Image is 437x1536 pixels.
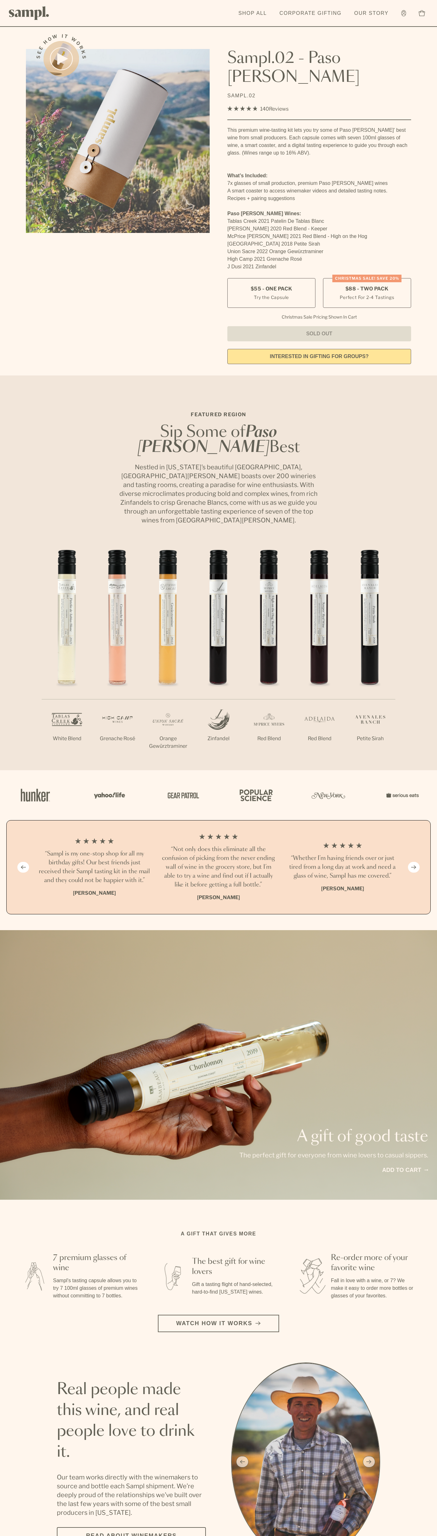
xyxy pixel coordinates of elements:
h2: A gift that gives more [181,1230,256,1238]
p: Gift a tasting flight of hand-selected, hard-to-find [US_STATE] wines. [192,1281,278,1296]
small: Perfect For 2-4 Tastings [340,294,394,301]
span: [GEOGRAPHIC_DATA] 2018 Petite Sirah [227,241,320,247]
h3: “Not only does this eliminate all the confusion of picking from the never ending wall of wine in ... [162,845,276,889]
p: Grenache Rosé [92,735,143,742]
li: 2 / 7 [92,545,143,763]
p: Orange Gewürztraminer [143,735,193,750]
li: Recipes + pairing suggestions [227,195,411,202]
h1: Sampl.02 - Paso [PERSON_NAME] [227,49,411,87]
img: Sampl logo [9,6,49,20]
img: Sampl.02 - Paso Robles [26,49,210,233]
h2: Real people made this wine, and real people love to drink it. [57,1379,206,1463]
a: interested in gifting for groups? [227,349,411,364]
li: 4 / 7 [193,545,244,763]
a: Add to cart [382,1166,428,1174]
h3: “Whether I'm having friends over or just tired from a long day at work and need a glass of wine, ... [285,854,399,881]
b: [PERSON_NAME] [197,894,240,900]
span: Tablas Creek 2021 Patelin De Tablas Blanc [227,218,324,224]
p: SAMPL.02 [227,92,411,100]
li: 3 / 4 [285,833,399,901]
small: Try the Capsule [254,294,289,301]
p: Zinfandel [193,735,244,742]
button: Previous slide [17,862,29,873]
h2: Sip Some of Best [117,425,320,455]
a: Shop All [235,6,270,20]
li: 5 / 7 [244,545,294,763]
img: Artboard_3_0b291449-6e8c-4d07-b2c2-3f3601a19cd1_x450.png [309,782,347,809]
p: Featured Region [117,411,320,418]
b: [PERSON_NAME] [321,886,364,892]
p: Petite Sirah [345,735,395,742]
button: Watch how it works [158,1315,279,1332]
a: Corporate Gifting [276,6,345,20]
li: A smart coaster to access winemaker videos and detailed tasting notes. [227,187,411,195]
span: High Camp 2021 Grenache Rosé [227,256,302,262]
a: Our Story [351,6,392,20]
button: Sold Out [227,326,411,341]
p: White Blend [42,735,92,742]
li: 1 / 7 [42,545,92,763]
img: Artboard_4_28b4d326-c26e-48f9-9c80-911f17d6414e_x450.png [236,782,274,809]
p: Sampl's tasting capsule allows you to try 7 100ml glasses of premium wines without committing to ... [53,1277,139,1300]
h3: 7 premium glasses of wine [53,1253,139,1273]
li: 6 / 7 [294,545,345,763]
p: A gift of good taste [239,1129,428,1144]
p: Red Blend [294,735,345,742]
li: 7 / 7 [345,545,395,763]
h3: “Sampl is my one-stop shop for all my birthday gifts! Our best friends just received their Sampl ... [38,850,152,885]
img: Artboard_1_c8cd28af-0030-4af1-819c-248e302c7f06_x450.png [16,782,54,809]
span: J Dusi 2021 Zinfandel [227,264,276,269]
li: 7x glasses of small production, premium Paso [PERSON_NAME] wines [227,180,411,187]
span: [PERSON_NAME] 2020 Red Blend - Keeper [227,226,327,231]
span: Union Sacre 2022 Orange Gewürztraminer [227,249,323,254]
p: Our team works directly with the winemakers to source and bottle each Sampl shipment. We’re deepl... [57,1473,206,1517]
span: McPrice [PERSON_NAME] 2021 Red Blend - High on the Hog [227,234,367,239]
img: Artboard_5_7fdae55a-36fd-43f7-8bfd-f74a06a2878e_x450.png [163,782,201,809]
span: $88 - Two Pack [345,285,389,292]
div: This premium wine-tasting kit lets you try some of Paso [PERSON_NAME]' best wine from small produ... [227,126,411,157]
span: Reviews [269,106,289,112]
strong: Paso [PERSON_NAME] Wines: [227,211,301,216]
em: Paso [PERSON_NAME] [137,425,277,455]
img: Artboard_6_04f9a106-072f-468a-bdd7-f11783b05722_x450.png [90,782,128,809]
span: 140 [260,106,269,112]
img: Artboard_7_5b34974b-f019-449e-91fb-745f8d0877ee_x450.png [383,782,421,809]
p: Nestled in [US_STATE]’s beautiful [GEOGRAPHIC_DATA], [GEOGRAPHIC_DATA][PERSON_NAME] boasts over 2... [117,463,320,525]
button: See how it works [44,41,79,76]
h3: Re-order more of your favorite wine [331,1253,417,1273]
p: Fall in love with a wine, or 7? We make it easy to order more bottles or glasses of your favorites. [331,1277,417,1300]
strong: What’s Included: [227,173,267,178]
li: Christmas Sale Pricing Shown In Cart [278,314,360,320]
li: 3 / 7 [143,545,193,770]
h3: The best gift for wine lovers [192,1257,278,1277]
div: CHRISTMAS SALE! Save 20% [332,275,402,282]
button: Next slide [408,862,420,873]
span: $55 - One Pack [251,285,292,292]
div: 140Reviews [227,105,289,113]
li: 2 / 4 [162,833,276,901]
li: 1 / 4 [38,833,152,901]
p: Red Blend [244,735,294,742]
p: The perfect gift for everyone from wine lovers to casual sippers. [239,1151,428,1160]
b: [PERSON_NAME] [73,890,116,896]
